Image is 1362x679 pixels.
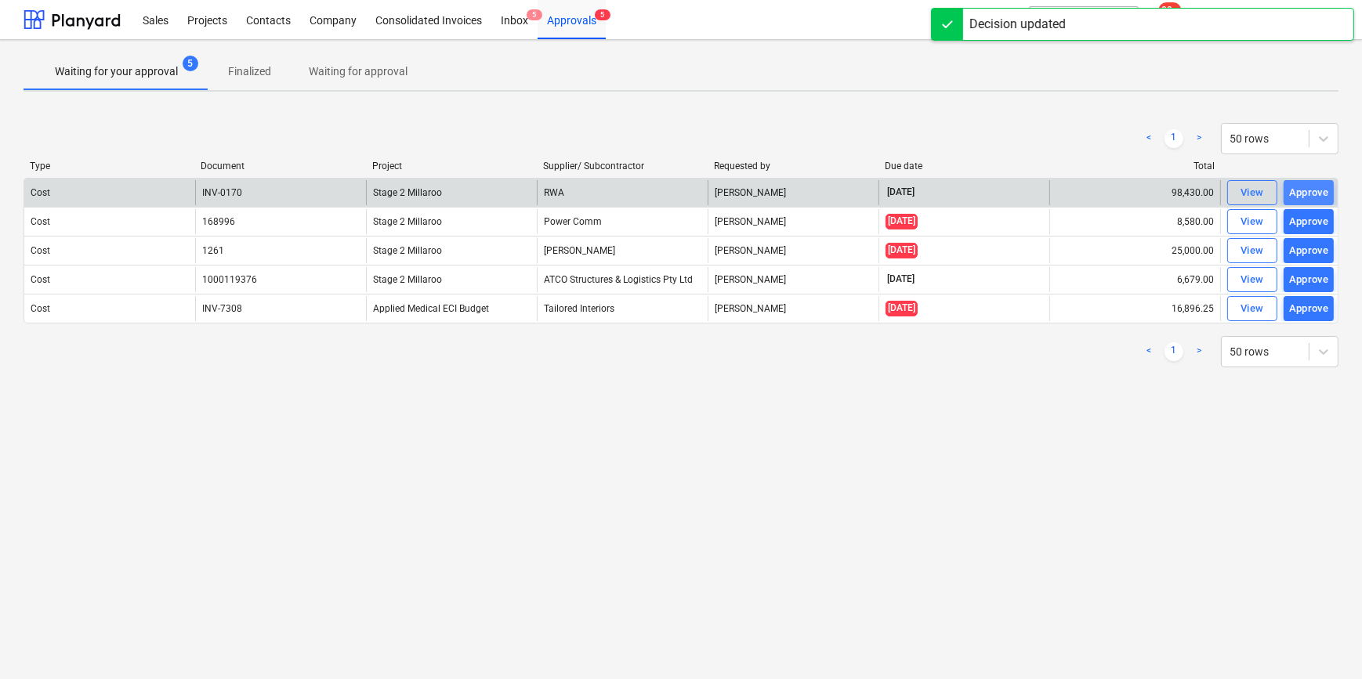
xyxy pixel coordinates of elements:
div: Cost [31,216,50,227]
div: View [1241,184,1264,202]
div: ATCO Structures & Logistics Pty Ltd [537,267,708,292]
span: [DATE] [886,273,916,286]
div: [PERSON_NAME] [708,296,878,321]
div: 1000119376 [202,274,257,285]
div: Approve [1289,184,1329,202]
span: Applied Medical ECI Budget [373,303,489,314]
div: Approve [1289,213,1329,231]
div: Total [1056,161,1215,172]
span: Stage 2 Millaroo [373,245,442,256]
div: [PERSON_NAME] [708,180,878,205]
a: Next page [1190,342,1208,361]
div: 8,580.00 [1049,209,1220,234]
span: 5 [183,56,198,71]
div: Approve [1289,300,1329,318]
a: Next page [1190,129,1208,148]
div: 1261 [202,245,224,256]
div: [PERSON_NAME] [537,238,708,263]
a: Previous page [1139,342,1158,361]
span: [DATE] [886,301,918,316]
div: View [1241,242,1264,260]
span: 5 [595,9,610,20]
div: Power Comm [537,209,708,234]
span: [DATE] [886,186,916,199]
button: Approve [1284,296,1334,321]
a: Previous page [1139,129,1158,148]
div: RWA [537,180,708,205]
span: Stage 2 Millaroo [373,216,442,227]
div: Approve [1289,242,1329,260]
div: View [1241,271,1264,289]
div: Tailored Interiors [537,296,708,321]
div: Cost [31,245,50,256]
div: Supplier/ Subcontractor [543,161,701,172]
div: 98,430.00 [1049,180,1220,205]
div: Cost [31,303,50,314]
button: Approve [1284,209,1334,234]
button: View [1227,267,1277,292]
p: Waiting for approval [309,63,408,80]
div: Due date [885,161,1043,172]
p: Waiting for your approval [55,63,178,80]
button: View [1227,296,1277,321]
button: View [1227,238,1277,263]
div: INV-7308 [202,303,242,314]
div: Document [201,161,359,172]
div: [PERSON_NAME] [708,267,878,292]
div: [PERSON_NAME] [708,238,878,263]
button: View [1227,209,1277,234]
iframe: Chat Widget [1284,604,1362,679]
div: View [1241,300,1264,318]
div: 25,000.00 [1049,238,1220,263]
div: Type [30,161,188,172]
div: View [1241,213,1264,231]
div: Cost [31,274,50,285]
div: 168996 [202,216,235,227]
span: 5 [527,9,542,20]
span: Stage 2 Millaroo [373,187,442,198]
a: Page 1 is your current page [1165,342,1183,361]
div: [PERSON_NAME] [708,209,878,234]
span: Stage 2 Millaroo [373,274,442,285]
div: INV-0170 [202,187,242,198]
button: Approve [1284,180,1334,205]
span: [DATE] [886,214,918,229]
div: Project [372,161,531,172]
a: Page 1 is your current page [1165,129,1183,148]
div: Cost [31,187,50,198]
div: 6,679.00 [1049,267,1220,292]
button: Approve [1284,238,1334,263]
button: View [1227,180,1277,205]
div: Decision updated [969,15,1066,34]
button: Approve [1284,267,1334,292]
div: Approve [1289,271,1329,289]
span: [DATE] [886,243,918,258]
div: Requested by [714,161,872,172]
div: 16,896.25 [1049,296,1220,321]
p: Finalized [228,63,271,80]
